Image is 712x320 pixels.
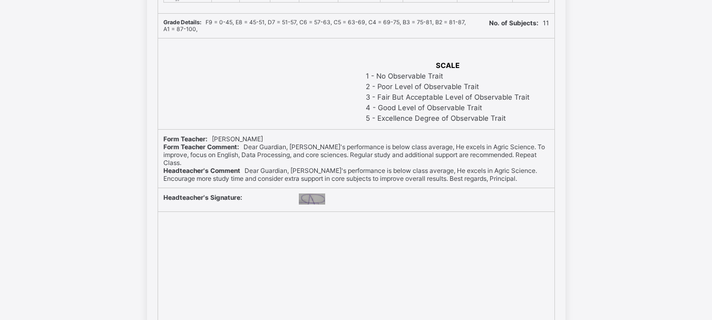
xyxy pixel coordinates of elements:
[163,167,240,174] b: Headteacher's Comment
[163,143,545,167] span: Dear Guardian, [PERSON_NAME]'s performance is below class average, He excels in Agric Science. To...
[489,19,539,27] b: No. of Subjects:
[163,167,537,182] span: Dear Guardian, [PERSON_NAME]'s performance is below class average, He excels in Agric Science. En...
[489,19,549,27] span: 11
[163,143,239,151] b: Form Teacher Comment:
[163,19,466,33] span: F9 = 0-45, E8 = 45-51, D7 = 51-57, C6 = 57-63, C5 = 63-69, C4 = 69-75, B3 = 75-81, B2 = 81-87, A1...
[163,135,208,143] b: Form Teacher:
[163,193,242,201] b: Headteacher's Signature:
[365,113,530,123] td: 5 - Excellence Degree of Observable Trait
[365,103,530,112] td: 4 - Good Level of Observable Trait
[365,71,530,81] td: 1 - No Observable Trait
[365,82,530,91] td: 2 - Poor Level of Observable Trait
[163,19,201,26] b: Grade Details:
[365,92,530,102] td: 3 - Fair But Acceptable Level of Observable Trait
[365,61,530,70] th: SCALE
[163,135,263,143] span: [PERSON_NAME]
